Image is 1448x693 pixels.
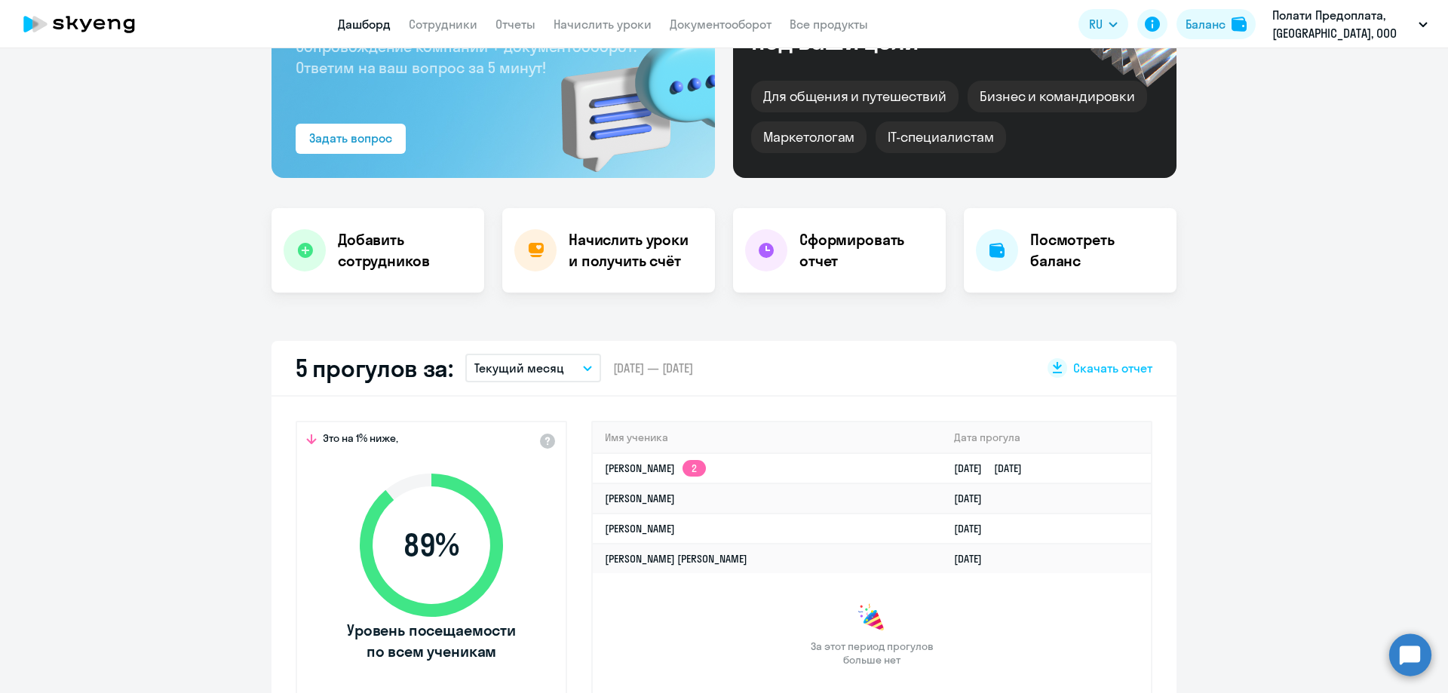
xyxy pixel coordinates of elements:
[296,124,406,154] button: Задать вопрос
[790,17,868,32] a: Все продукты
[605,522,675,535] a: [PERSON_NAME]
[751,2,1009,54] div: Курсы английского под ваши цели
[465,354,601,382] button: Текущий месяц
[751,121,867,153] div: Маркетологам
[1232,17,1247,32] img: balance
[554,17,652,32] a: Начислить уроки
[474,359,564,377] p: Текущий месяц
[1265,6,1435,42] button: Полати Предоплата, [GEOGRAPHIC_DATA], ООО
[1176,9,1256,39] button: Балансbalance
[751,81,959,112] div: Для общения и путешествий
[1186,15,1226,33] div: Баланс
[409,17,477,32] a: Сотрудники
[605,461,706,475] a: [PERSON_NAME]2
[1272,6,1413,42] p: Полати Предоплата, [GEOGRAPHIC_DATA], ООО
[954,461,1034,475] a: [DATE][DATE]
[808,639,935,667] span: За этот период прогулов больше нет
[495,17,535,32] a: Отчеты
[613,360,693,376] span: [DATE] — [DATE]
[345,620,518,662] span: Уровень посещаемости по всем ученикам
[1073,360,1152,376] span: Скачать отчет
[857,603,887,633] img: congrats
[1030,229,1164,271] h4: Посмотреть баланс
[323,431,398,449] span: Это на 1% ниже,
[605,552,747,566] a: [PERSON_NAME] [PERSON_NAME]
[683,460,706,477] app-skyeng-badge: 2
[539,8,715,178] img: bg-img
[954,552,994,566] a: [DATE]
[954,522,994,535] a: [DATE]
[569,229,700,271] h4: Начислить уроки и получить счёт
[338,17,391,32] a: Дашборд
[968,81,1147,112] div: Бизнес и командировки
[670,17,772,32] a: Документооборот
[954,492,994,505] a: [DATE]
[799,229,934,271] h4: Сформировать отчет
[942,422,1151,453] th: Дата прогула
[1078,9,1128,39] button: RU
[1089,15,1103,33] span: RU
[345,527,518,563] span: 89 %
[338,229,472,271] h4: Добавить сотрудников
[876,121,1005,153] div: IT-специалистам
[309,129,392,147] div: Задать вопрос
[605,492,675,505] a: [PERSON_NAME]
[296,353,453,383] h2: 5 прогулов за:
[593,422,942,453] th: Имя ученика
